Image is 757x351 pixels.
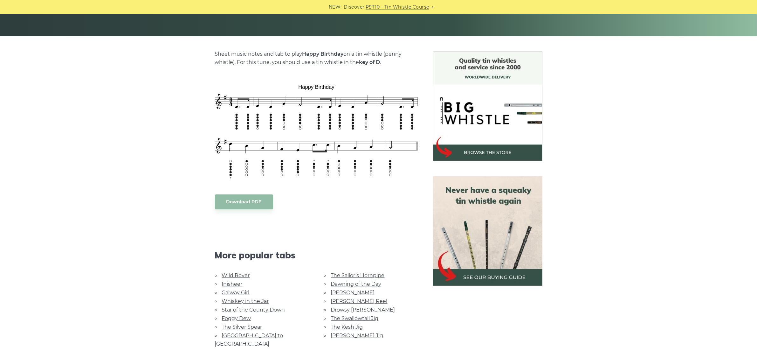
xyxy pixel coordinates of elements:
a: PST10 - Tin Whistle Course [366,4,429,11]
a: Whiskey in the Jar [222,298,269,304]
a: Star of the County Down [222,307,285,313]
a: Download PDF [215,194,273,209]
a: The Kesh Jig [331,324,363,330]
a: The Swallowtail Jig [331,315,379,321]
span: More popular tabs [215,250,418,261]
a: [PERSON_NAME] Jig [331,333,383,339]
strong: Happy Birthday [302,51,344,57]
span: NEW: [329,4,342,11]
a: The Silver Spear [222,324,262,330]
img: tin whistle buying guide [433,176,542,286]
a: Inisheer [222,281,243,287]
a: Drowsy [PERSON_NAME] [331,307,395,313]
a: The Sailor’s Hornpipe [331,272,385,278]
img: Happy Birthday Tin Whistle Tab & Sheet Music [215,80,418,181]
a: [PERSON_NAME] Reel [331,298,388,304]
p: Sheet music notes and tab to play on a tin whistle (penny whistle). For this tune, you should use... [215,50,418,67]
strong: key of D [359,59,380,65]
a: Foggy Dew [222,315,251,321]
a: [GEOGRAPHIC_DATA] to [GEOGRAPHIC_DATA] [215,333,283,347]
a: Dawning of the Day [331,281,382,287]
a: Galway Girl [222,290,250,296]
a: [PERSON_NAME] [331,290,375,296]
img: BigWhistle Tin Whistle Store [433,52,542,161]
a: Wild Rover [222,272,250,278]
span: Discover [344,4,365,11]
